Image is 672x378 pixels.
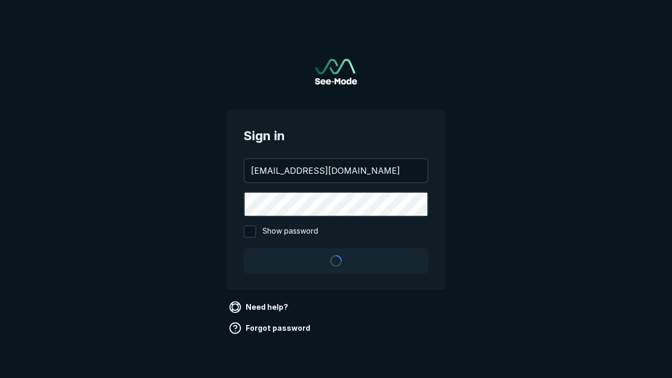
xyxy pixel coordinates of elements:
span: Sign in [244,127,428,145]
a: Forgot password [227,320,314,337]
input: your@email.com [245,159,427,182]
span: Show password [262,225,318,238]
a: Go to sign in [315,59,357,85]
a: Need help? [227,299,292,316]
img: See-Mode Logo [315,59,357,85]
